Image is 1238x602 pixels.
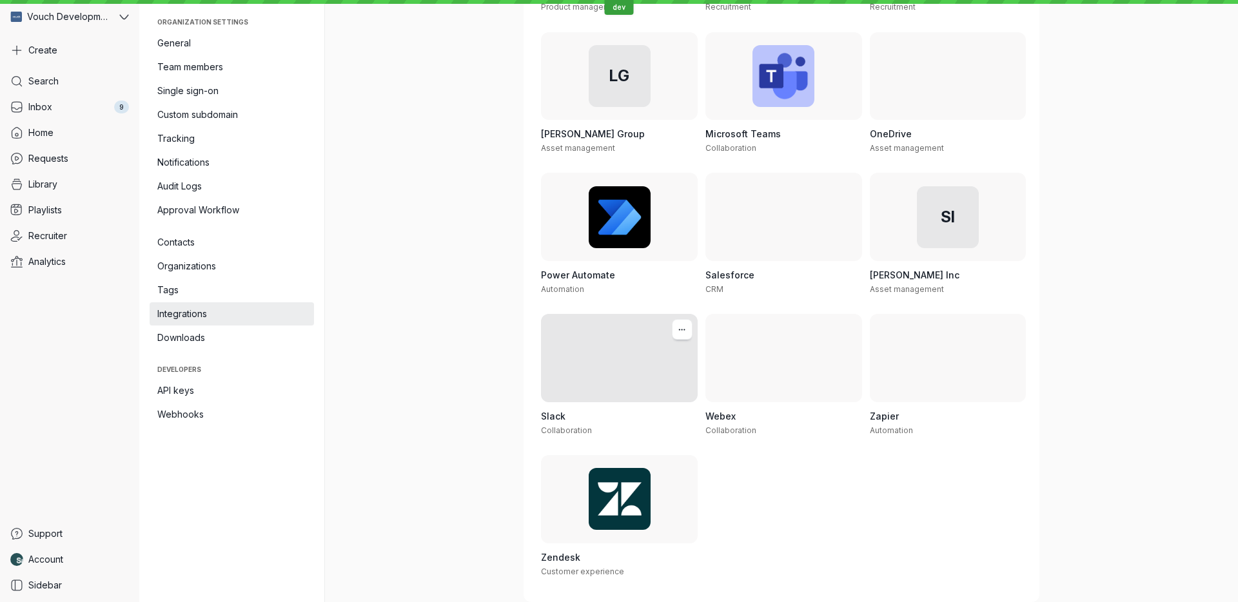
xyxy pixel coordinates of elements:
span: Recruitment [705,2,751,12]
div: 9 [114,101,129,113]
span: Recruiter [28,229,67,242]
a: Integrations [150,302,314,325]
span: Tracking [157,132,306,145]
span: Asset management [541,143,615,153]
span: Organizations [157,260,306,273]
a: Webhooks [150,403,314,426]
span: Asset management [870,143,944,153]
span: Library [28,178,57,191]
span: Zapier [870,411,899,422]
span: Vouch Development Team [27,10,110,23]
span: Recruitment [870,2,916,12]
a: Search [5,70,134,93]
button: Vouch Development Team avatarVouch Development Team [5,5,134,28]
a: Requests [5,147,134,170]
a: Inbox9 [5,95,134,119]
a: Recruiter [5,224,134,248]
span: [PERSON_NAME] Inc [870,269,959,280]
span: Audit Logs [157,180,306,193]
span: Approval Workflow [157,204,306,217]
span: Automation [541,284,584,294]
a: API keys [150,379,314,402]
a: Downloads [150,326,314,349]
span: OneDrive [870,128,912,139]
span: Inbox [28,101,52,113]
a: Custom subdomain [150,103,314,126]
a: Audit Logs [150,175,314,198]
a: Tags [150,278,314,302]
span: Webhooks [157,408,306,421]
span: Asset management [870,284,944,294]
span: API keys [157,384,306,397]
span: Integrations [157,307,306,320]
a: Home [5,121,134,144]
span: Slack [541,411,565,422]
a: Team members [150,55,314,79]
span: [PERSON_NAME] Group [541,128,645,139]
span: Salesforce [705,269,754,280]
span: General [157,37,306,50]
a: Analytics [5,250,134,273]
span: Contacts [157,236,306,249]
button: Create [5,39,134,62]
span: Tags [157,284,306,296]
span: Playlists [28,204,62,217]
a: Nathan Weinstock avatarAccount [5,548,134,571]
span: Sidebar [28,579,62,592]
a: Notifications [150,151,314,174]
img: Nathan Weinstock avatar [10,553,23,566]
a: Contacts [150,231,314,254]
a: Tracking [150,127,314,150]
span: Support [28,527,63,540]
span: Custom subdomain [157,108,306,121]
span: Organization settings [157,18,306,26]
span: Microsoft Teams [705,128,781,139]
button: More actions [672,319,693,340]
span: Collaboration [705,425,756,435]
span: Zendesk [541,552,580,563]
a: General [150,32,314,55]
a: Playlists [5,199,134,222]
span: CRM [705,284,723,294]
span: Requests [28,152,68,165]
div: Vouch Development Team [5,5,117,28]
span: Collaboration [541,425,592,435]
span: Downloads [157,331,306,344]
span: Analytics [28,255,66,268]
span: Collaboration [705,143,756,153]
a: Library [5,173,134,196]
span: Automation [870,425,913,435]
a: Approval Workflow [150,199,314,222]
span: Developers [157,365,306,373]
span: Single sign-on [157,84,306,97]
span: Account [28,553,63,566]
span: Home [28,126,54,139]
span: Create [28,44,57,57]
span: Webex [705,411,736,422]
span: Customer experience [541,567,624,576]
span: Team members [157,61,306,73]
a: Sidebar [5,574,134,597]
a: Single sign-on [150,79,314,102]
img: Vouch Development Team avatar [10,11,22,23]
span: Product management [541,2,623,12]
span: Search [28,75,59,88]
a: Organizations [150,255,314,278]
a: Support [5,522,134,545]
span: Notifications [157,156,306,169]
span: Power Automate [541,269,615,280]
